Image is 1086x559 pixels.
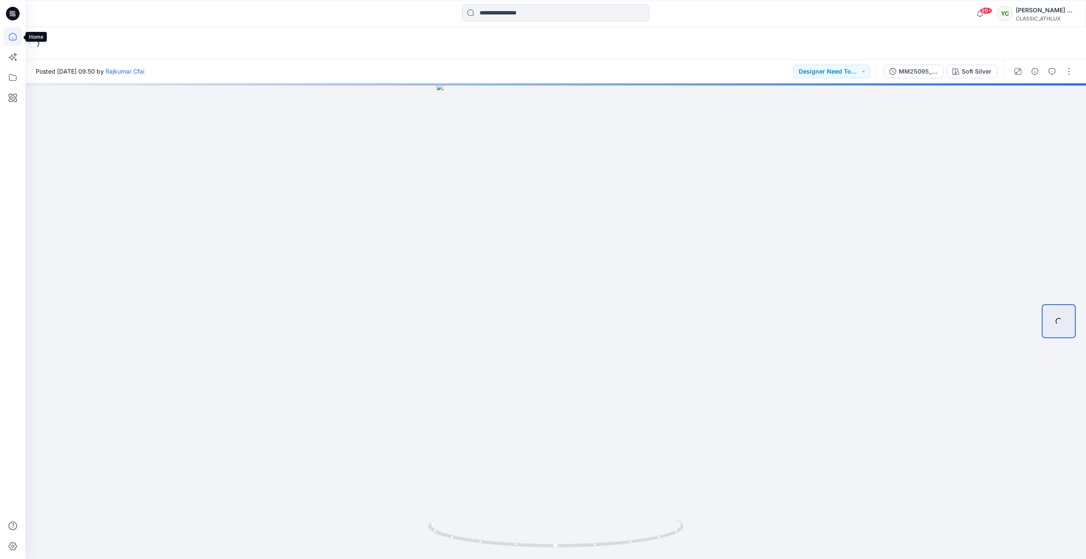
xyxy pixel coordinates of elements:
[106,68,144,75] a: Rajkumar Cfai
[980,7,992,14] span: 99+
[899,67,938,76] div: MM25095_ADM_ACTIVE TEES
[36,67,144,76] span: Posted [DATE] 09:50 by
[1028,65,1042,78] button: Details
[962,67,992,76] div: Soft Silver
[997,6,1012,21] div: YC
[884,65,943,78] button: MM25095_ADM_ACTIVE TEES
[1016,5,1075,15] div: [PERSON_NAME] Cfai
[1016,15,1075,22] div: CLASSIC_ATHLUX
[947,65,997,78] button: Soft Silver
